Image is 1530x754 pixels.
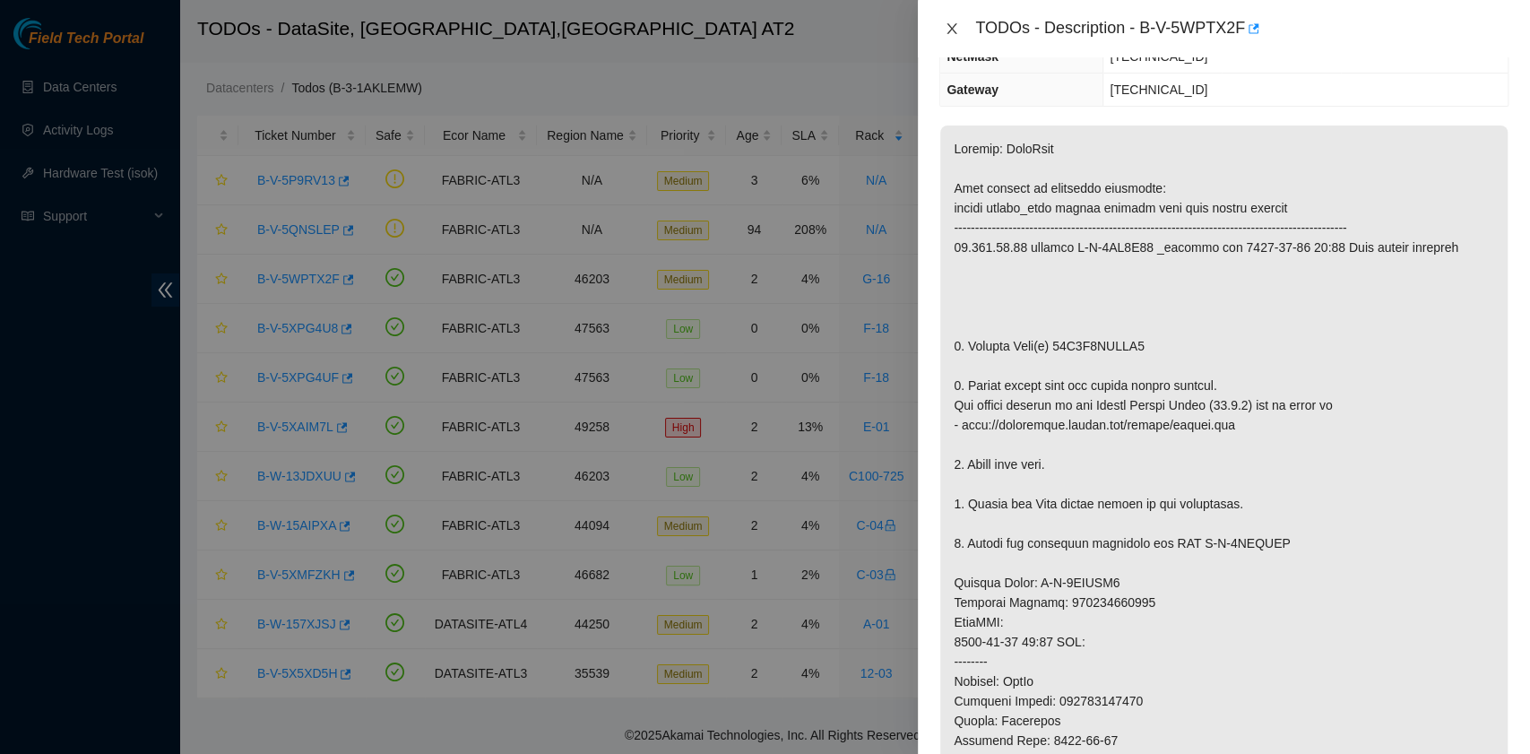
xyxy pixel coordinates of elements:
[939,21,964,38] button: Close
[975,14,1508,43] div: TODOs - Description - B-V-5WPTX2F
[1110,82,1207,97] span: [TECHNICAL_ID]
[947,82,998,97] span: Gateway
[945,22,959,36] span: close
